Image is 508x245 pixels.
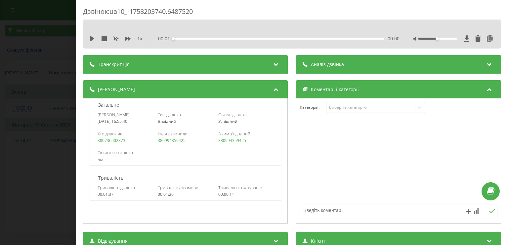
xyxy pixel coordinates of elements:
div: Accessibility label [436,37,439,40]
span: 1 x [137,35,142,42]
span: Відвідування [98,238,128,244]
div: Дзвінок : ua10_-1758203740.6487520 [83,7,501,20]
span: Вихідний [158,119,177,124]
span: Тривалість дзвінка [98,185,135,191]
span: Тривалість очікування [218,185,264,191]
span: - 00:01 [157,35,174,42]
div: Accessibility label [172,37,175,40]
span: Куди дзвонили [158,131,188,137]
span: Клієнт [311,238,326,244]
div: [DATE] 16:55:40 [98,119,153,124]
span: Коментарі і категорії [311,86,359,93]
p: Загальне [97,102,121,108]
div: 00:01:37 [98,192,153,197]
span: Остання сторінка [98,150,133,156]
span: [PERSON_NAME] [98,112,130,118]
a: 380736002373 [98,138,125,143]
span: Статус дзвінка [218,112,247,118]
span: З ким з'єднаний [218,131,250,137]
h4: Категорія : [300,105,326,110]
p: Тривалість [97,175,125,181]
div: n/a [98,157,273,162]
div: 00:00:11 [218,192,274,197]
a: 380994359425 [158,138,186,143]
span: 00:00 [388,35,400,42]
div: Виберіть категорію [329,105,412,110]
a: 380994359425 [218,138,246,143]
div: 00:01:26 [158,192,213,197]
span: Тривалість розмови [158,185,199,191]
span: [PERSON_NAME] [98,86,135,93]
span: Хто дзвонив [98,131,122,137]
span: Успішний [218,119,237,124]
span: Тип дзвінка [158,112,181,118]
span: Аналіз дзвінка [311,61,344,68]
span: Транскрипція [98,61,130,68]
